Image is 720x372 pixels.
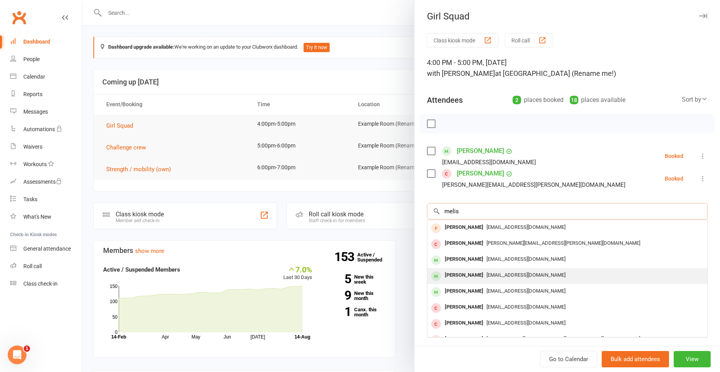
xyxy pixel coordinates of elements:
a: Calendar [10,68,82,86]
div: [PERSON_NAME] [442,302,486,313]
div: People [23,56,40,62]
a: What's New [10,208,82,226]
span: [EMAIL_ADDRESS][DOMAIN_NAME] [486,272,565,278]
div: Messages [23,109,48,115]
div: member [431,271,441,281]
div: Girl Squad [414,11,720,22]
a: Clubworx [9,8,29,27]
div: Calendar [23,74,45,80]
div: Class check-in [23,281,58,287]
div: [EMAIL_ADDRESS][DOMAIN_NAME] [442,157,536,167]
div: Reports [23,91,42,97]
a: Roll call [10,258,82,275]
button: Class kiosk mode [427,33,499,47]
button: Bulk add attendees [602,351,669,367]
div: Booked [665,176,683,181]
div: member [431,303,441,313]
div: Automations [23,126,55,132]
div: Waivers [23,144,42,150]
div: Dashboard [23,39,50,45]
div: Booked [665,153,683,159]
a: Go to Calendar [540,351,597,367]
div: [PERSON_NAME] [442,286,486,297]
a: Waivers [10,138,82,156]
span: 1 [24,346,30,352]
div: What's New [23,214,51,220]
a: Automations [10,121,82,138]
div: Assessments [23,179,62,185]
a: [PERSON_NAME] [457,145,504,157]
div: member [431,255,441,265]
div: Tasks [23,196,37,202]
span: [PERSON_NAME][EMAIL_ADDRESS][PERSON_NAME][DOMAIN_NAME] [486,240,640,246]
a: Class kiosk mode [10,275,82,293]
div: 18 [570,96,578,104]
div: member [431,239,441,249]
a: Assessments [10,173,82,191]
span: [EMAIL_ADDRESS][DOMAIN_NAME] [486,320,565,326]
a: Workouts [10,156,82,173]
span: at [GEOGRAPHIC_DATA] (Rename me!) [495,69,616,77]
span: [EMAIL_ADDRESS][DOMAIN_NAME] [486,288,565,294]
div: member [431,319,441,329]
div: places booked [513,95,564,105]
span: [EMAIL_ADDRESS][DOMAIN_NAME] [486,304,565,310]
a: Dashboard [10,33,82,51]
div: Attendees [427,95,463,105]
input: Search to add attendees [427,203,708,219]
div: prospect [431,335,441,345]
div: [PERSON_NAME] [442,270,486,281]
button: View [674,351,711,367]
a: Messages [10,103,82,121]
a: People [10,51,82,68]
div: [PERSON_NAME] [442,318,486,329]
div: [PERSON_NAME] [442,238,486,249]
div: Roll call [23,263,42,269]
div: [PERSON_NAME] [442,333,486,345]
iframe: Intercom live chat [8,346,26,364]
div: Workouts [23,161,47,167]
div: [PERSON_NAME] [442,222,486,233]
div: places available [570,95,625,105]
span: [PERSON_NAME][EMAIL_ADDRESS][PERSON_NAME][DOMAIN_NAME] [486,336,640,342]
span: [EMAIL_ADDRESS][DOMAIN_NAME] [486,224,565,230]
div: 4:00 PM - 5:00 PM, [DATE] [427,57,708,79]
div: General attendance [23,246,71,252]
div: [PERSON_NAME][EMAIL_ADDRESS][PERSON_NAME][DOMAIN_NAME] [442,180,625,190]
a: Reports [10,86,82,103]
div: [PERSON_NAME] [442,254,486,265]
span: [EMAIL_ADDRESS][DOMAIN_NAME] [486,256,565,262]
span: with [PERSON_NAME] [427,69,495,77]
div: member [431,287,441,297]
div: 2 [513,96,521,104]
a: General attendance kiosk mode [10,240,82,258]
button: Roll call [505,33,553,47]
a: [PERSON_NAME] [457,167,504,180]
div: prospect [431,223,441,233]
a: Tasks [10,191,82,208]
div: Sort by [682,95,708,105]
